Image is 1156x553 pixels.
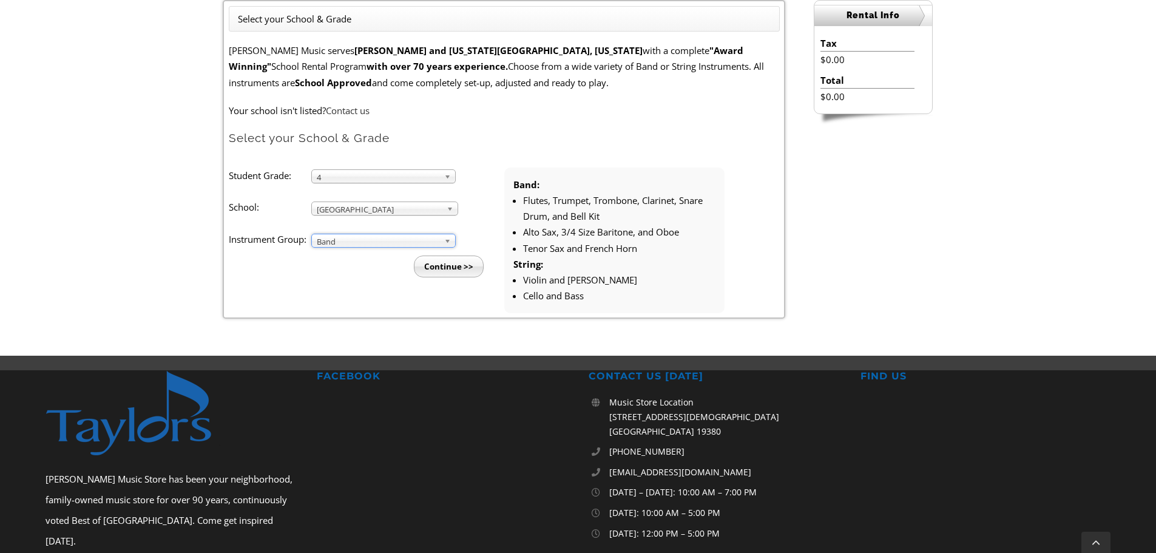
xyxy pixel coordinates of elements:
[609,395,839,438] p: Music Store Location [STREET_ADDRESS][DEMOGRAPHIC_DATA] [GEOGRAPHIC_DATA] 19380
[229,168,311,183] label: Student Grade:
[609,444,839,459] a: [PHONE_NUMBER]
[609,465,839,480] a: [EMAIL_ADDRESS][DOMAIN_NAME]
[523,272,715,288] li: Violin and [PERSON_NAME]
[317,234,439,249] span: Band
[326,104,370,117] a: Contact us
[609,485,839,500] p: [DATE] – [DATE]: 10:00 AM – 7:00 PM
[609,506,839,520] p: [DATE]: 10:00 AM – 5:00 PM
[589,370,839,383] h2: CONTACT US [DATE]
[317,370,567,383] h2: FACEBOOK
[229,103,780,118] p: Your school isn't listed?
[523,224,715,240] li: Alto Sax, 3/4 Size Baritone, and Oboe
[814,5,932,26] h2: Rental Info
[229,42,780,90] p: [PERSON_NAME] Music serves with a complete School Rental Program Choose from a wide variety of Ba...
[317,170,439,185] span: 4
[367,60,508,72] strong: with over 70 years experience.
[238,11,351,27] li: Select your School & Grade
[820,72,914,89] li: Total
[523,240,715,256] li: Tenor Sax and French Horn
[317,389,523,469] iframe: fb:page Facebook Social Plugin
[295,76,372,89] strong: School Approved
[820,52,914,67] li: $0.00
[513,258,543,270] strong: String:
[229,231,311,247] label: Instrument Group:
[229,131,780,146] h2: Select your School & Grade
[229,199,311,215] label: School:
[46,473,292,547] span: [PERSON_NAME] Music Store has been your neighborhood, family-owned music store for over 90 years,...
[523,192,715,225] li: Flutes, Trumpet, Trombone, Clarinet, Snare Drum, and Bell Kit
[317,202,442,217] span: [GEOGRAPHIC_DATA]
[414,256,484,277] input: Continue >>
[46,370,237,456] img: footer-logo
[820,35,914,52] li: Tax
[860,370,1111,383] h2: FIND US
[513,178,539,191] strong: Band:
[814,114,933,125] img: sidebar-footer.png
[354,44,643,56] strong: [PERSON_NAME] and [US_STATE][GEOGRAPHIC_DATA], [US_STATE]
[820,89,914,104] li: $0.00
[523,288,715,304] li: Cello and Bass
[609,466,751,478] span: [EMAIL_ADDRESS][DOMAIN_NAME]
[609,526,839,541] p: [DATE]: 12:00 PM – 5:00 PM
